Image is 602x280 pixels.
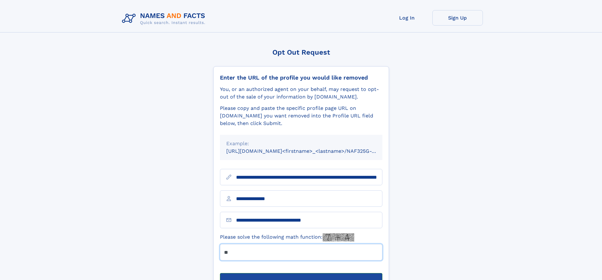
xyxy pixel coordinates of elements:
[213,48,389,56] div: Opt Out Request
[220,104,382,127] div: Please copy and paste the specific profile page URL on [DOMAIN_NAME] you want removed into the Pr...
[226,140,376,147] div: Example:
[220,86,382,101] div: You, or an authorized agent on your behalf, may request to opt-out of the sale of your informatio...
[382,10,432,26] a: Log In
[220,233,354,241] label: Please solve the following math function:
[226,148,394,154] small: [URL][DOMAIN_NAME]<firstname>_<lastname>/NAF325G-xxxxxxxx
[432,10,483,26] a: Sign Up
[220,74,382,81] div: Enter the URL of the profile you would like removed
[119,10,210,27] img: Logo Names and Facts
